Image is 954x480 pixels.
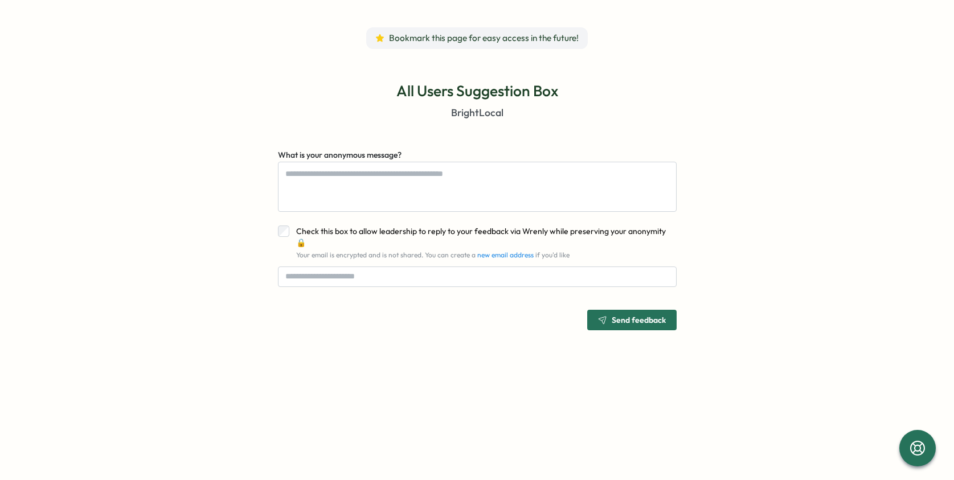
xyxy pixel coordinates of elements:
span: Bookmark this page for easy access in the future! [389,32,579,44]
span: Send feedback [612,316,666,324]
p: All Users Suggestion Box [396,81,558,101]
button: Send feedback [587,310,677,330]
a: new email address [477,251,534,259]
p: BrightLocal [451,105,503,120]
span: Your email is encrypted and is not shared. You can create a if you'd like [296,251,570,259]
label: What is your anonymous message? [278,149,402,162]
span: Check this box to allow leadership to reply to your feedback via Wrenly while preserving your ano... [296,226,666,248]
